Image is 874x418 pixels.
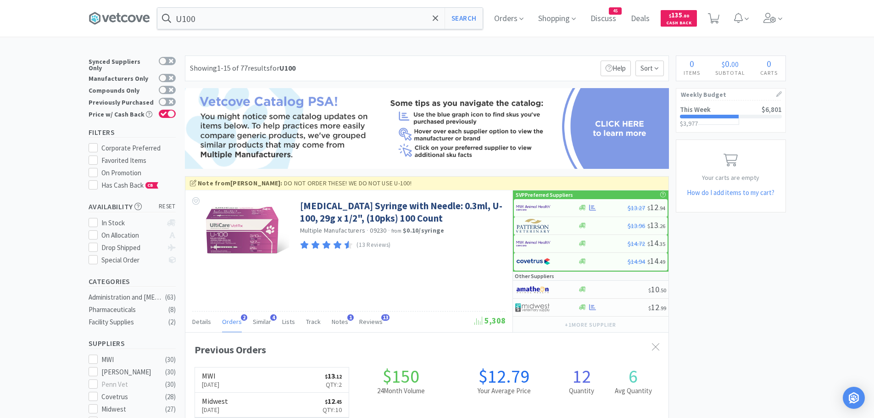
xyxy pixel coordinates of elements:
span: reset [159,202,176,212]
p: [DATE] [202,379,220,390]
div: Previous Orders [195,342,659,358]
span: 09230 [370,226,386,234]
h1: 6 [607,367,659,385]
span: Details [192,318,211,326]
img: 3331a67d23dc422aa21b1ec98afbf632_11.png [515,283,550,296]
div: Covetrus [101,391,158,402]
span: . 12 [335,373,342,380]
a: This Week$6,801$3,977 [676,100,785,132]
h5: How do I add items to my cart? [676,187,785,198]
span: 135 [669,11,689,19]
span: $ [669,13,671,19]
input: Search by item, sku, manufacturer, ingredient, size... [157,8,483,29]
span: Track [306,318,321,326]
span: Cash Back [666,21,691,27]
div: ( 30 ) [165,379,176,390]
a: MWI[DATE]$13.12Qty:2 [195,368,349,393]
h2: 24 Month Volume [349,385,452,396]
h5: Categories [89,276,176,287]
strong: Note from [PERSON_NAME] : [198,179,283,187]
span: 00 [731,60,739,69]
span: 0 [690,58,694,69]
span: . 49 [658,258,665,265]
span: Has Cash Back [101,181,159,189]
img: f5e969b455434c6296c6d81ef179fa71_3.png [516,219,551,233]
span: · [367,226,368,234]
img: f6b2451649754179b5b4e0c70c3f7cb0_2.png [516,201,551,215]
button: +1more supplier [560,318,620,331]
span: . 94 [658,205,665,212]
strong: U100 [279,63,295,72]
span: 14 [647,238,665,248]
div: On Allocation [101,230,162,241]
span: $ [647,240,650,247]
span: . 80 [682,13,689,19]
p: Help [601,61,631,76]
span: $ [647,223,650,229]
span: . 99 [659,305,666,312]
span: 0 [767,58,771,69]
div: Favorited Items [101,155,176,166]
span: Orders [222,318,242,326]
h5: Suppliers [89,338,176,349]
h1: $12.79 [452,367,556,385]
p: SVP Preferred Suppliers [516,190,573,199]
img: 1ef23f0fc0494577bfecfdee74192fb1_299911.png [200,200,290,259]
span: $13.27 [628,204,645,212]
p: Your carts are empty [676,173,785,183]
span: $ [325,373,328,380]
span: 4 [270,314,277,321]
span: Sort [635,61,664,76]
div: ( 27 ) [165,404,176,415]
h1: Weekly Budget [681,89,781,100]
div: Facility Supplies [89,317,163,328]
span: from [391,228,401,234]
div: ( 8 ) [168,304,176,315]
div: Manufacturers Only [89,74,154,82]
h1: $150 [349,367,452,385]
span: $13.96 [628,222,645,230]
a: Multiple Manufacturers [300,226,366,234]
span: 5,308 [474,315,506,326]
strong: $0.10 / syringe [403,226,444,234]
div: ( 2 ) [168,317,176,328]
span: Notes [332,318,348,326]
h6: Midwest [202,397,228,405]
div: On Promotion [101,167,176,178]
h1: 12 [556,367,607,385]
span: · [388,226,390,234]
div: . [708,59,753,68]
div: ( 30 ) [165,354,176,365]
h5: Availability [89,201,176,212]
span: $ [647,258,650,265]
div: MWI [101,354,158,365]
span: . 35 [658,240,665,247]
span: $6,801 [762,105,782,114]
a: Midwest[DATE]$12.45Qty:10 [195,393,349,418]
span: 14 [647,256,665,266]
a: Discuss45 [587,15,620,23]
div: Administration and [MEDICAL_DATA] [89,292,163,303]
div: Drop Shipped [101,242,162,253]
span: CB [146,183,155,188]
span: $ [648,287,651,294]
div: Midwest [101,404,158,415]
span: Similar [253,318,271,326]
span: . 26 [658,223,665,229]
div: ( 28 ) [165,391,176,402]
div: Penn Vet [101,379,158,390]
img: f6b2451649754179b5b4e0c70c3f7cb0_2.png [516,237,551,251]
span: for [270,63,295,72]
div: Pharmaceuticals [89,304,163,315]
div: Previously Purchased [89,98,154,106]
div: ( 30 ) [165,367,176,378]
h4: Carts [753,68,785,77]
p: Qty: 2 [325,379,342,390]
h4: Subtotal [708,68,753,77]
span: $ [647,205,650,212]
span: 13 [647,220,665,230]
span: 1 [347,314,354,321]
a: [MEDICAL_DATA] Syringe with Needle: 0.3ml, U-100, 29g x 1/2", (10pks) 100 Count [300,200,503,225]
button: Search [445,8,483,29]
h2: This Week [680,106,711,113]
